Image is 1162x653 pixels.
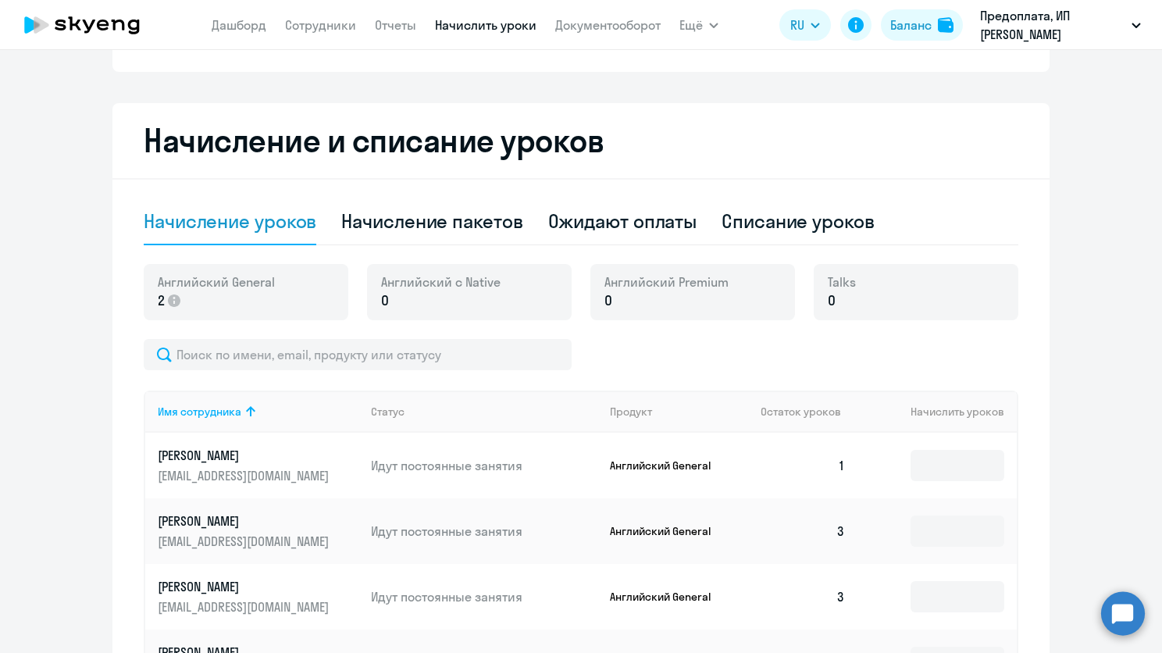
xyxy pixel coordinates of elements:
td: 3 [748,498,857,564]
span: Ещё [679,16,703,34]
div: Начисление пакетов [341,209,522,234]
button: Ещё [679,9,718,41]
div: Начисление уроков [144,209,316,234]
span: Остаток уроков [761,405,841,419]
a: [PERSON_NAME][EMAIL_ADDRESS][DOMAIN_NAME] [158,512,358,550]
div: Ожидают оплаты [548,209,697,234]
p: [PERSON_NAME] [158,447,333,464]
a: Отчеты [375,17,416,33]
span: 0 [604,291,612,311]
div: Статус [371,405,597,419]
p: Предоплата, ИП [PERSON_NAME] [980,6,1125,44]
p: [EMAIL_ADDRESS][DOMAIN_NAME] [158,533,333,550]
p: Английский General [610,590,727,604]
span: Английский с Native [381,273,501,291]
p: Идут постоянные занятия [371,457,597,474]
th: Начислить уроков [857,391,1017,433]
h2: Начисление и списание уроков [144,122,1018,159]
p: [PERSON_NAME] [158,512,333,530]
a: [PERSON_NAME][EMAIL_ADDRESS][DOMAIN_NAME] [158,447,358,484]
p: [EMAIL_ADDRESS][DOMAIN_NAME] [158,598,333,616]
div: Остаток уроков [761,405,857,419]
p: [EMAIL_ADDRESS][DOMAIN_NAME] [158,467,333,484]
input: Поиск по имени, email, продукту или статусу [144,339,572,370]
span: 2 [158,291,165,311]
p: Идут постоянные занятия [371,523,597,540]
span: Английский General [158,273,275,291]
span: 0 [381,291,389,311]
a: [PERSON_NAME][EMAIL_ADDRESS][DOMAIN_NAME] [158,578,358,616]
span: 0 [828,291,836,311]
div: Баланс [890,16,932,34]
div: Статус [371,405,405,419]
a: Документооборот [555,17,661,33]
div: Имя сотрудника [158,405,358,419]
div: Продукт [610,405,652,419]
span: RU [790,16,804,34]
p: Английский General [610,459,727,473]
div: Списание уроков [722,209,875,234]
a: Сотрудники [285,17,356,33]
img: balance [938,17,953,33]
a: Дашборд [212,17,266,33]
button: RU [779,9,831,41]
a: Начислить уроки [435,17,536,33]
p: Идут постоянные занятия [371,588,597,605]
span: Английский Premium [604,273,729,291]
p: Английский General [610,524,727,538]
td: 1 [748,433,857,498]
p: [PERSON_NAME] [158,578,333,595]
div: Имя сотрудника [158,405,241,419]
td: 3 [748,564,857,630]
span: Talks [828,273,856,291]
button: Предоплата, ИП [PERSON_NAME] [972,6,1149,44]
div: Продукт [610,405,749,419]
button: Балансbalance [881,9,963,41]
